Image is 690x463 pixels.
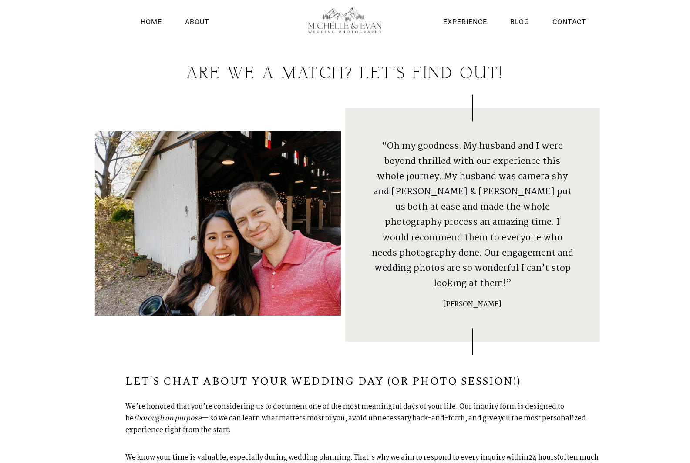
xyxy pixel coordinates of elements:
[183,16,212,28] a: About
[125,373,521,390] span: Let's Chat About Your Wedding Day (or Photo Session!)
[550,16,589,28] a: Contact
[134,413,201,424] strong: thorough on purpose
[508,16,532,28] a: Blog
[371,139,574,291] div: “Oh my goodness. My husband and I were beyond thrilled with our experience this whole journey. My...
[125,393,600,444] p: We’re honored that you’re considering us to document one of the most meaningful days of your life...
[528,452,557,463] strong: 24 hours
[441,16,489,28] a: Experience
[443,300,502,310] div: [PERSON_NAME]
[138,16,164,28] a: Home
[95,66,596,82] h1: are we a match? Let's find out!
